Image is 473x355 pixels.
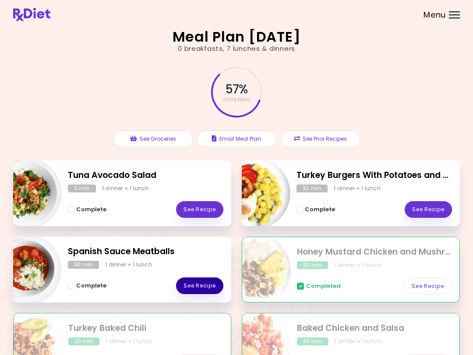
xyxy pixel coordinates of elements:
div: 1 dinner + 1 lunch [105,261,152,269]
div: 1 dinner + 1 lunch [334,185,381,192]
span: Complete [76,282,106,289]
span: Complete [305,206,335,213]
button: See Prior Recipes [281,131,360,147]
span: Completed [306,283,341,290]
span: 57 % [226,82,247,97]
span: Menu [424,11,446,19]
button: Complete - Tuna Avocado Salad [68,204,106,215]
div: 30 min [68,261,99,269]
div: 25 min [297,261,328,269]
span: Complete [76,206,106,213]
div: 30 min [68,337,99,345]
img: Info - Honey Mustard Chicken and Mushrooms [218,234,291,306]
h2: Baked Chicken and Salsa [297,322,452,335]
a: See Recipe - Tuna Avocado Salad [176,201,223,218]
a: See Recipe - Spanish Sauce Meatballs [176,277,223,294]
h2: Turkey Burgers With Potatoes and Eggs [297,169,452,182]
div: 5 min [68,185,96,192]
div: 30 min [297,185,328,192]
div: 1 dinner + 1 lunch [334,337,381,345]
button: See Groceries [113,131,193,147]
a: See Recipe - Turkey Burgers With Potatoes and Eggs [405,201,452,218]
h2: Honey Mustard Chicken and Mushrooms [297,246,452,259]
img: RxDiet [13,8,50,21]
h2: Spanish Sauce Meatballs [68,245,223,258]
button: Email Meal Plan [197,131,276,147]
h2: Turkey Baked Chili [68,322,223,335]
img: Info - Turkey Burgers With Potatoes and Eggs [218,157,290,230]
div: 1 dinner + 1 lunch [334,261,381,269]
button: Complete - Turkey Burgers With Potatoes and Eggs [297,204,335,215]
a: See Recipe - Honey Mustard Chicken and Mushrooms [404,278,452,295]
span: completed [223,97,251,102]
div: 1 dinner + 1 lunch [106,337,152,345]
div: 30 min [297,337,328,345]
div: 0 breakfasts , 7 lunches & dinners [178,44,295,54]
div: 1 dinner + 1 lunch [102,185,149,192]
h2: Meal Plan [DATE] [173,30,301,44]
h2: Tuna Avocado Salad [68,169,223,182]
button: Complete - Spanish Sauce Meatballs [68,280,106,291]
